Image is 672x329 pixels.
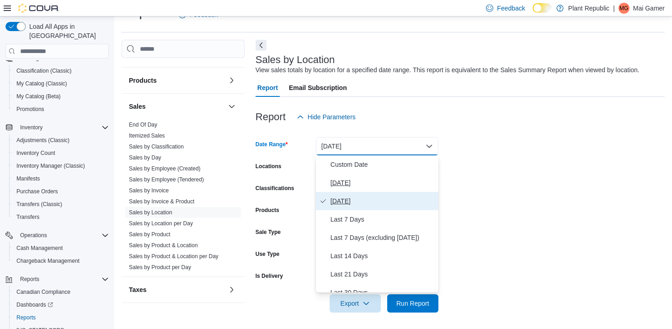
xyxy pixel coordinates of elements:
[316,137,438,155] button: [DATE]
[13,91,109,102] span: My Catalog (Beta)
[129,122,157,128] a: End Of Day
[16,122,109,133] span: Inventory
[129,102,146,111] h3: Sales
[129,165,201,172] a: Sales by Employee (Created)
[497,4,525,13] span: Feedback
[13,199,109,210] span: Transfers (Classic)
[13,255,109,266] span: Chargeback Management
[2,273,112,286] button: Reports
[129,231,171,238] a: Sales by Product
[16,188,58,195] span: Purchase Orders
[387,294,438,313] button: Run Report
[256,272,283,280] label: Is Delivery
[13,173,43,184] a: Manifests
[16,301,53,308] span: Dashboards
[13,160,109,171] span: Inventory Manager (Classic)
[16,257,80,265] span: Chargeback Management
[13,65,75,76] a: Classification (Classic)
[129,121,157,128] span: End Of Day
[533,3,552,13] input: Dark Mode
[129,143,184,150] a: Sales by Classification
[129,76,224,85] button: Products
[13,299,57,310] a: Dashboards
[129,132,165,139] span: Itemized Sales
[16,274,109,285] span: Reports
[129,242,198,249] a: Sales by Product & Location
[256,54,335,65] h3: Sales by Location
[289,79,347,97] span: Email Subscription
[13,104,109,115] span: Promotions
[122,119,245,276] div: Sales
[619,3,628,14] span: MG
[13,212,43,223] a: Transfers
[13,287,74,297] a: Canadian Compliance
[20,232,47,239] span: Operations
[2,229,112,242] button: Operations
[18,4,59,13] img: Cova
[129,154,161,161] a: Sales by Day
[13,78,109,89] span: My Catalog (Classic)
[16,213,39,221] span: Transfers
[9,64,112,77] button: Classification (Classic)
[257,79,278,97] span: Report
[256,141,288,148] label: Date Range
[16,106,44,113] span: Promotions
[226,101,237,112] button: Sales
[331,232,435,243] span: Last 7 Days (excluding [DATE])
[13,78,71,89] a: My Catalog (Classic)
[13,287,109,297] span: Canadian Compliance
[9,255,112,267] button: Chargeback Management
[13,212,109,223] span: Transfers
[568,3,609,14] p: Plant Republic
[331,250,435,261] span: Last 14 Days
[26,22,109,40] span: Load All Apps in [GEOGRAPHIC_DATA]
[16,201,62,208] span: Transfers (Classic)
[13,91,64,102] a: My Catalog (Beta)
[13,173,109,184] span: Manifests
[293,108,359,126] button: Hide Parameters
[16,244,63,252] span: Cash Management
[13,312,109,323] span: Reports
[256,40,267,51] button: Next
[13,148,109,159] span: Inventory Count
[129,76,157,85] h3: Products
[129,209,172,216] a: Sales by Location
[9,185,112,198] button: Purchase Orders
[16,274,43,285] button: Reports
[129,220,193,227] a: Sales by Location per Day
[129,133,165,139] a: Itemized Sales
[9,242,112,255] button: Cash Management
[13,199,66,210] a: Transfers (Classic)
[13,104,48,115] a: Promotions
[256,185,294,192] label: Classifications
[13,312,39,323] a: Reports
[16,67,72,74] span: Classification (Classic)
[129,165,201,172] span: Sales by Employee (Created)
[129,176,204,183] a: Sales by Employee (Tendered)
[129,176,204,183] span: Sales by Employee (Tendered)
[331,269,435,280] span: Last 21 Days
[16,175,40,182] span: Manifests
[256,163,282,170] label: Locations
[9,211,112,223] button: Transfers
[9,172,112,185] button: Manifests
[13,160,89,171] a: Inventory Manager (Classic)
[129,154,161,161] span: Sales by Day
[633,3,665,14] p: Mai Gamer
[9,286,112,298] button: Canadian Compliance
[619,3,629,14] div: Mai Gamer
[396,299,429,308] span: Run Report
[13,299,109,310] span: Dashboards
[16,93,61,100] span: My Catalog (Beta)
[13,186,62,197] a: Purchase Orders
[9,134,112,147] button: Adjustments (Classic)
[308,112,356,122] span: Hide Parameters
[9,198,112,211] button: Transfers (Classic)
[129,102,224,111] button: Sales
[331,177,435,188] span: [DATE]
[129,253,219,260] span: Sales by Product & Location per Day
[129,198,194,205] a: Sales by Invoice & Product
